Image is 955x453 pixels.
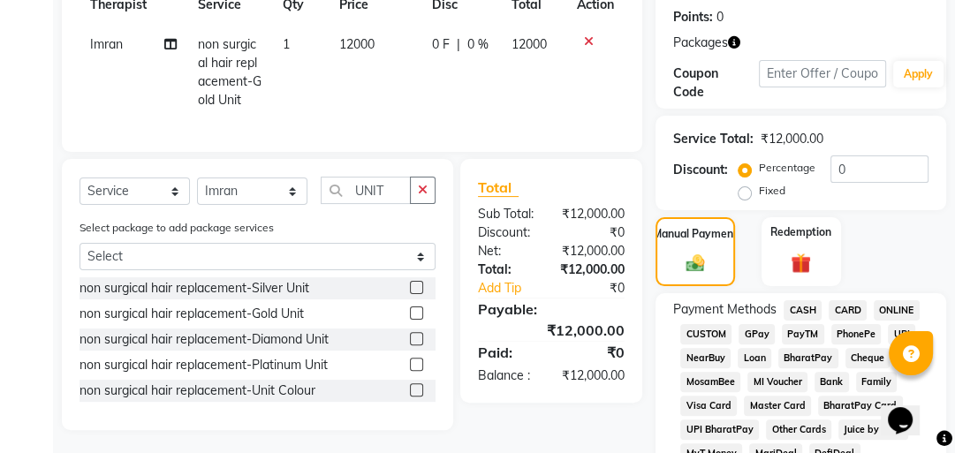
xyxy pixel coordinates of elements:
[465,205,549,223] div: Sub Total:
[680,396,737,416] span: Visa Card
[680,419,759,440] span: UPI BharatPay
[759,60,886,87] input: Enter Offer / Coupon Code
[831,324,882,344] span: PhonePe
[673,161,728,179] div: Discount:
[784,251,817,276] img: _gift.svg
[511,36,546,52] span: 12000
[784,300,822,321] span: CASH
[845,348,891,368] span: Cheque
[874,300,920,321] span: ONLINE
[815,372,849,392] span: Bank
[680,324,731,344] span: CUSTOM
[673,130,754,148] div: Service Total:
[680,372,740,392] span: MosamBee
[680,253,710,274] img: _cash.svg
[457,35,460,54] span: |
[465,342,551,363] div: Paid:
[759,183,785,199] label: Fixed
[80,279,309,298] div: non surgical hair replacement-Silver Unit
[888,324,915,344] span: UPI
[770,224,831,240] label: Redemption
[653,226,738,242] label: Manual Payment
[759,160,815,176] label: Percentage
[738,348,771,368] span: Loan
[90,36,123,52] span: Imran
[739,324,775,344] span: GPay
[566,279,639,298] div: ₹0
[80,305,304,323] div: non surgical hair replacement-Gold Unit
[549,242,638,260] div: ₹12,000.00
[465,242,549,260] div: Net:
[80,220,274,236] label: Select package to add package services
[856,372,898,392] span: Family
[761,130,823,148] div: ₹12,000.00
[465,279,565,298] a: Add Tip
[778,348,838,368] span: BharatPay
[549,366,638,385] div: ₹12,000.00
[478,178,519,197] span: Total
[551,342,638,363] div: ₹0
[283,36,290,52] span: 1
[782,324,824,344] span: PayTM
[465,260,547,279] div: Total:
[432,35,450,54] span: 0 F
[467,35,489,54] span: 0 %
[747,372,807,392] span: MI Voucher
[716,8,724,26] div: 0
[881,382,937,435] iframe: chat widget
[893,61,944,87] button: Apply
[339,36,375,52] span: 12000
[673,64,758,102] div: Coupon Code
[198,36,261,108] span: non surgical hair replacement-Gold Unit
[766,419,831,440] span: Other Cards
[465,223,551,242] div: Discount:
[673,8,713,26] div: Points:
[80,356,328,374] div: non surgical hair replacement-Platinum Unit
[465,298,638,320] div: Payable:
[549,205,638,223] div: ₹12,000.00
[744,396,811,416] span: Master Card
[80,330,329,349] div: non surgical hair replacement-Diamond Unit
[673,300,777,319] span: Payment Methods
[551,223,638,242] div: ₹0
[547,260,638,279] div: ₹12,000.00
[465,366,549,385] div: Balance :
[465,320,638,341] div: ₹12,000.00
[829,300,867,321] span: CARD
[673,34,728,52] span: Packages
[80,381,315,400] div: non surgical hair replacement-Unit Colour
[818,396,903,416] span: BharatPay Card
[680,348,731,368] span: NearBuy
[838,419,908,440] span: Juice by MCB
[321,177,411,204] input: Search or Scan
